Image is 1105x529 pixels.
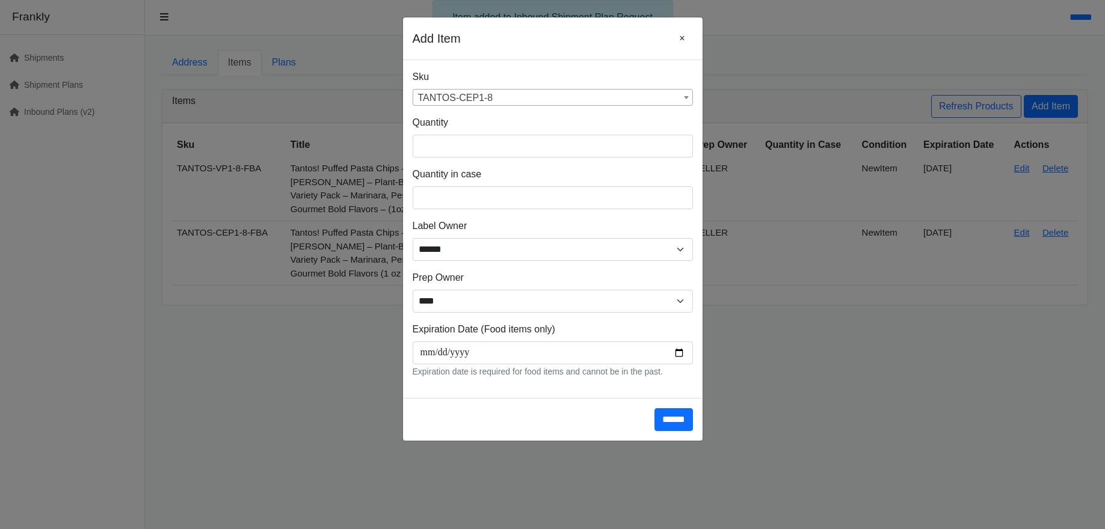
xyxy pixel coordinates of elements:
label: Sku [413,70,429,84]
h5: Add Item [413,29,461,47]
label: Quantity [413,115,449,130]
label: Quantity in case [413,167,482,182]
span: Tantos! Puffed Pasta Chips - Delicious and Bold Flavored Puffed Snack - Created by Top Chef Star ... [413,90,692,106]
button: Close [671,27,692,50]
span: × [679,33,685,43]
label: Expiration Date (Food items only) [413,322,555,337]
label: Prep Owner [413,271,464,285]
small: Expiration date is required for food items and cannot be in the past. [413,367,663,376]
label: Label Owner [413,219,467,233]
span: Tantos! Puffed Pasta Chips - Delicious and Bold Flavored Puffed Snack - Created by Top Chef Star ... [413,89,693,106]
